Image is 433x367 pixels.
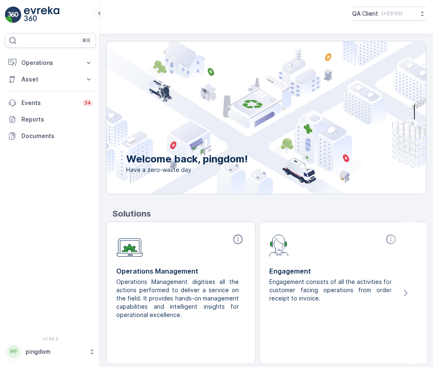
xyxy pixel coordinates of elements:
p: Asset [21,75,80,83]
p: Events [21,99,78,107]
p: ( +03:00 ) [381,10,402,17]
p: Welcome back, pingdom! [126,153,248,166]
span: Have a zero-waste day [126,166,248,174]
a: Documents [5,128,96,144]
p: Solutions [113,207,426,220]
p: 34 [84,100,91,106]
p: Operations Management [116,266,245,276]
img: city illustration [69,41,426,194]
button: Operations [5,55,96,71]
img: module-icon [116,234,143,257]
p: Reports [21,115,93,124]
a: Events34 [5,95,96,111]
p: pingdom [26,348,85,356]
p: Operations [21,59,80,67]
p: Engagement [269,266,398,276]
button: Asset [5,71,96,88]
button: QA Client(+03:00) [352,7,426,21]
p: Operations Management digitises all the actions performed to deliver a service on the field. It p... [116,278,239,319]
a: Reports [5,111,96,128]
button: PPpingdom [5,343,96,360]
img: logo [5,7,21,23]
p: QA Client [352,10,378,18]
img: module-icon [269,234,289,257]
p: Engagement consists of all the activities for customer facing operations from order receipt to in... [269,278,392,303]
span: v 1.49.3 [5,336,96,341]
img: logo_light-DOdMpM7g.png [24,7,59,23]
p: ⌘B [82,37,90,44]
p: Documents [21,132,93,140]
div: PP [7,345,20,358]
